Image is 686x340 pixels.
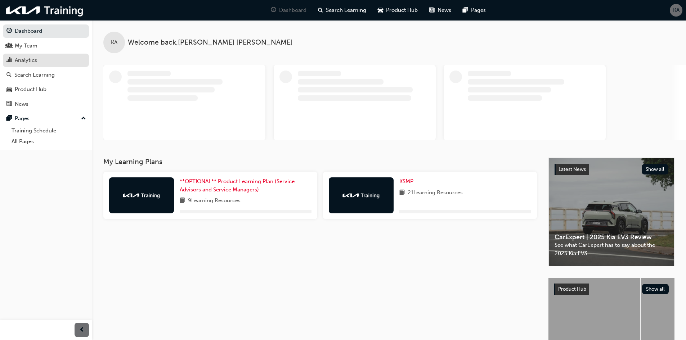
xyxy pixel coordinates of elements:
[558,286,586,292] span: Product Hub
[128,38,293,47] span: Welcome back , [PERSON_NAME] [PERSON_NAME]
[6,115,12,122] span: pages-icon
[341,192,381,199] img: kia-training
[408,189,463,198] span: 21 Learning Resources
[122,192,161,199] img: kia-training
[318,6,323,15] span: search-icon
[399,189,405,198] span: book-icon
[6,72,12,78] span: search-icon
[3,98,89,111] a: News
[6,28,12,35] span: guage-icon
[14,71,55,79] div: Search Learning
[423,3,457,18] a: news-iconNews
[386,6,418,14] span: Product Hub
[3,39,89,53] a: My Team
[399,177,416,186] a: KSMP
[6,101,12,108] span: news-icon
[3,54,89,67] a: Analytics
[457,3,492,18] a: pages-iconPages
[79,326,85,335] span: prev-icon
[3,112,89,125] button: Pages
[279,6,306,14] span: Dashboard
[3,68,89,82] a: Search Learning
[378,6,383,15] span: car-icon
[670,4,682,17] button: KA
[15,56,37,64] div: Analytics
[429,6,435,15] span: news-icon
[372,3,423,18] a: car-iconProduct Hub
[463,6,468,15] span: pages-icon
[180,177,311,194] a: **OPTIONAL** Product Learning Plan (Service Advisors and Service Managers)
[103,158,537,166] h3: My Learning Plans
[9,125,89,136] a: Training Schedule
[559,166,586,172] span: Latest News
[326,6,366,14] span: Search Learning
[180,196,185,205] span: book-icon
[471,6,486,14] span: Pages
[642,164,669,174] button: Show all
[9,136,89,147] a: All Pages
[15,85,46,94] div: Product Hub
[555,164,668,175] a: Latest NewsShow all
[81,114,86,123] span: up-icon
[15,100,28,108] div: News
[188,196,241,205] span: 9 Learning Resources
[111,38,117,47] span: KA
[673,6,680,14] span: KA
[15,114,30,123] div: Pages
[6,43,12,49] span: people-icon
[6,57,12,64] span: chart-icon
[399,178,413,185] span: KSMP
[554,284,669,295] a: Product HubShow all
[555,241,668,257] span: See what CarExpert has to say about the 2025 Kia EV3.
[548,158,674,266] a: Latest NewsShow allCarExpert | 2025 Kia EV3 ReviewSee what CarExpert has to say about the 2025 Ki...
[180,178,295,193] span: **OPTIONAL** Product Learning Plan (Service Advisors and Service Managers)
[3,83,89,96] a: Product Hub
[642,284,669,294] button: Show all
[265,3,312,18] a: guage-iconDashboard
[6,86,12,93] span: car-icon
[3,23,89,112] button: DashboardMy TeamAnalyticsSearch LearningProduct HubNews
[438,6,451,14] span: News
[3,24,89,38] a: Dashboard
[555,233,668,241] span: CarExpert | 2025 Kia EV3 Review
[312,3,372,18] a: search-iconSearch Learning
[271,6,276,15] span: guage-icon
[15,42,37,50] div: My Team
[4,3,86,18] img: kia-training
